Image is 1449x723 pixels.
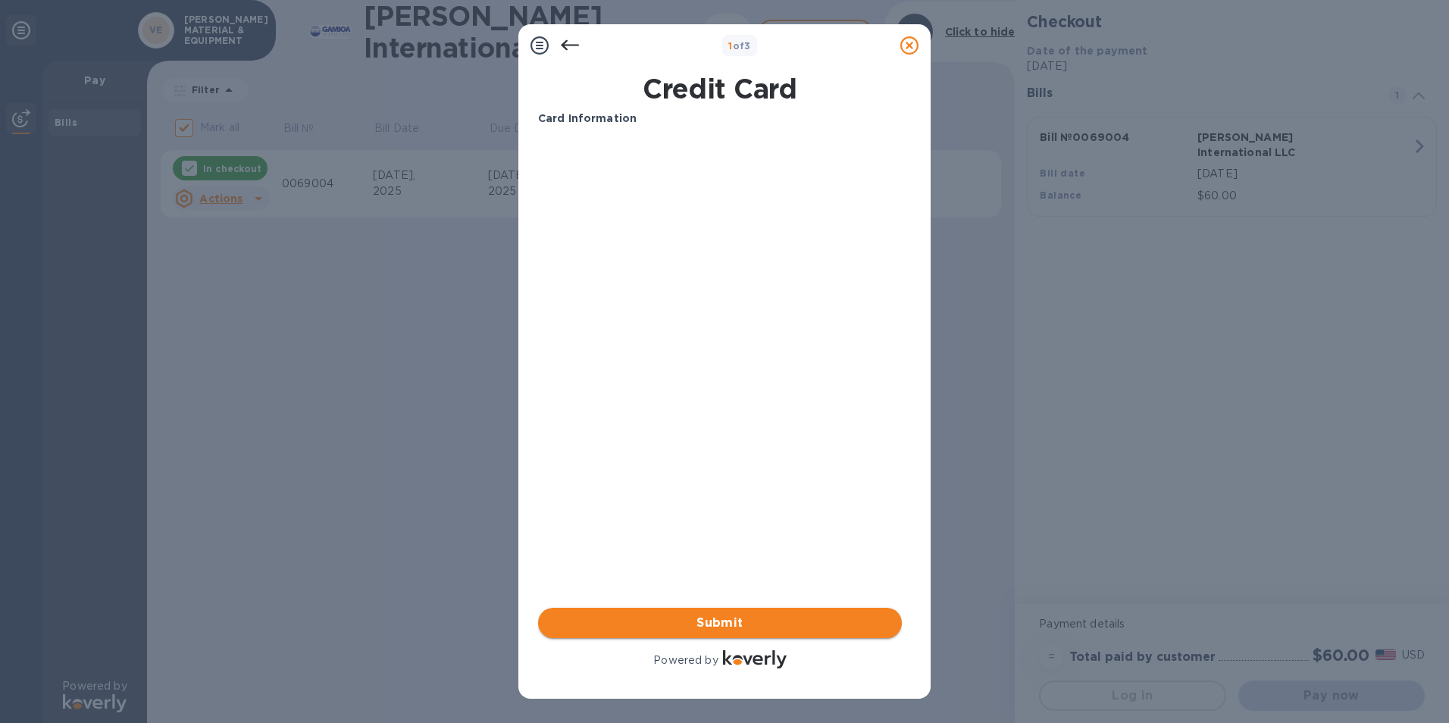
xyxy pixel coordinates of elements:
img: Logo [723,650,787,668]
span: 1 [728,40,732,52]
span: Submit [550,614,890,632]
b: of 3 [728,40,751,52]
button: Submit [538,608,902,638]
b: Card Information [538,112,637,124]
h1: Credit Card [532,73,908,105]
iframe: Your browser does not support iframes [538,139,902,366]
p: Powered by [653,653,718,668]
